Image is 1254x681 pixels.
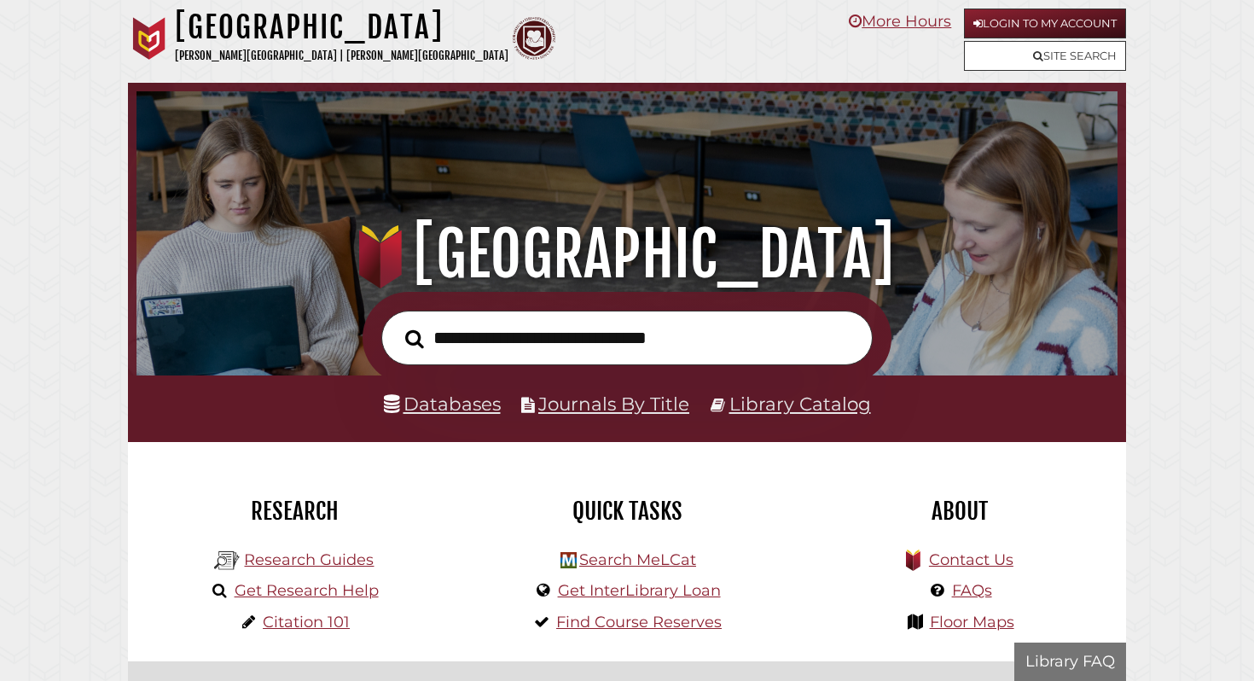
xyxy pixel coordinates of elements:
a: Citation 101 [263,613,350,632]
img: Calvin University [128,17,171,60]
a: More Hours [849,12,951,31]
a: Site Search [964,41,1126,71]
a: Find Course Reserves [556,613,722,632]
a: Floor Maps [930,613,1014,632]
a: Contact Us [929,550,1013,569]
p: [PERSON_NAME][GEOGRAPHIC_DATA] | [PERSON_NAME][GEOGRAPHIC_DATA] [175,46,508,66]
img: Hekman Library Logo [214,548,240,573]
a: Login to My Account [964,9,1126,38]
img: Calvin Theological Seminary [513,17,555,60]
a: Research Guides [244,550,374,569]
a: Journals By Title [538,393,689,415]
a: Databases [384,393,501,415]
h2: Research [141,497,448,526]
h1: [GEOGRAPHIC_DATA] [155,217,1099,292]
a: Library Catalog [729,393,871,415]
a: Search MeLCat [579,550,696,569]
h2: About [806,497,1113,526]
h2: Quick Tasks [473,497,781,526]
i: Search [405,329,424,349]
a: Get Research Help [235,581,379,600]
button: Search [397,324,433,353]
h1: [GEOGRAPHIC_DATA] [175,9,508,46]
a: FAQs [952,581,992,600]
img: Hekman Library Logo [560,552,577,568]
a: Get InterLibrary Loan [558,581,721,600]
